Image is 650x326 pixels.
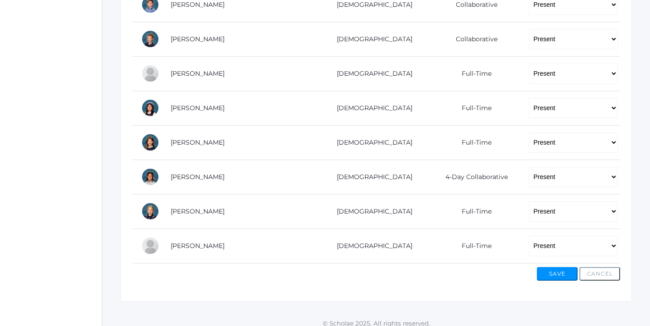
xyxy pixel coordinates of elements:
td: Full-Time [426,91,520,125]
td: Full-Time [426,56,520,91]
td: Full-Time [426,229,520,263]
div: Joel Smith [141,237,159,255]
td: [DEMOGRAPHIC_DATA] [316,194,426,229]
td: Collaborative [426,22,520,56]
div: Hensley Pedersen [141,133,159,151]
div: Penelope Mesick [141,99,159,117]
div: Olivia Sigwing [141,202,159,220]
a: [PERSON_NAME] [171,104,225,112]
td: [DEMOGRAPHIC_DATA] [316,160,426,194]
a: [PERSON_NAME] [171,69,225,78]
td: 4-Day Collaborative [426,160,520,194]
a: [PERSON_NAME] [171,207,225,215]
td: [DEMOGRAPHIC_DATA] [316,125,426,160]
a: [PERSON_NAME] [171,173,225,181]
td: [DEMOGRAPHIC_DATA] [316,91,426,125]
div: Idella Long [141,30,159,48]
td: [DEMOGRAPHIC_DATA] [316,229,426,263]
button: Cancel [579,267,620,281]
a: [PERSON_NAME] [171,242,225,250]
div: Leahmarie Rillo [141,168,159,186]
a: [PERSON_NAME] [171,35,225,43]
a: [PERSON_NAME] [171,138,225,146]
div: Francisco Lopez [141,64,159,83]
td: Full-Time [426,194,520,229]
a: [PERSON_NAME] [171,0,225,9]
button: Save [537,267,578,281]
td: Full-Time [426,125,520,160]
td: [DEMOGRAPHIC_DATA] [316,22,426,56]
td: [DEMOGRAPHIC_DATA] [316,56,426,91]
